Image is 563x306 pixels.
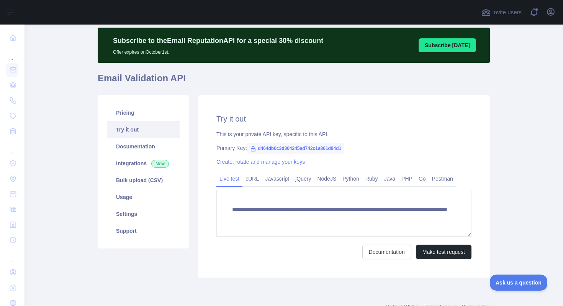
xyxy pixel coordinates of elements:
[113,46,323,55] p: Offer expires on October 1st.
[492,8,522,17] span: Invite users
[429,173,456,185] a: Postman
[6,248,18,264] div: ...
[314,173,339,185] a: NodeJS
[339,173,362,185] a: Python
[398,173,416,185] a: PHP
[113,35,323,46] p: Subscribe to the Email Reputation API for a special 30 % discount
[107,155,180,172] a: Integrations New
[151,160,169,168] span: New
[416,245,471,259] button: Make test request
[216,173,242,185] a: Live test
[107,104,180,121] a: Pricing
[242,173,262,185] a: cURL
[107,189,180,206] a: Usage
[381,173,399,185] a: Java
[247,143,344,154] span: d464db0c3d304245ad742c1a861d84d1
[107,121,180,138] a: Try it out
[107,138,180,155] a: Documentation
[262,173,292,185] a: Javascript
[107,222,180,239] a: Support
[6,46,18,61] div: ...
[362,173,381,185] a: Ruby
[6,140,18,155] div: ...
[216,159,305,165] a: Create, rotate and manage your keys
[292,173,314,185] a: jQuery
[107,206,180,222] a: Settings
[362,245,411,259] a: Documentation
[490,275,548,291] iframe: Toggle Customer Support
[216,130,471,138] div: This is your private API key, specific to this API.
[107,172,180,189] a: Bulk upload (CSV)
[416,173,429,185] a: Go
[216,144,471,152] div: Primary Key:
[216,114,471,124] h2: Try it out
[98,72,490,90] h1: Email Validation API
[480,6,523,18] button: Invite users
[419,38,476,52] button: Subscribe [DATE]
